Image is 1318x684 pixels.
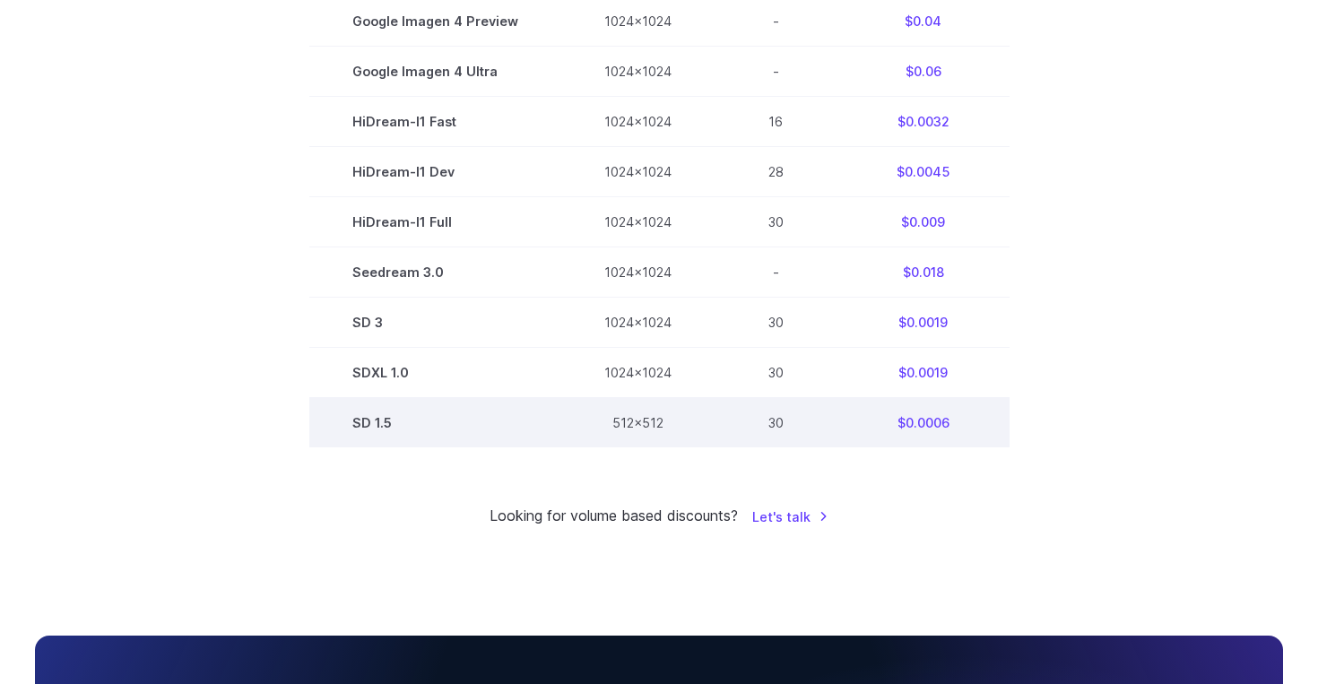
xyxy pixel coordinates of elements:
td: $0.0019 [837,298,1010,348]
td: - [715,247,837,298]
td: - [715,46,837,96]
td: $0.0019 [837,348,1010,398]
td: 1024x1024 [561,46,715,96]
td: 1024x1024 [561,247,715,298]
td: $0.009 [837,197,1010,247]
td: 1024x1024 [561,96,715,146]
td: HiDream-I1 Full [309,197,561,247]
td: 28 [715,147,837,197]
td: Seedream 3.0 [309,247,561,298]
td: SDXL 1.0 [309,348,561,398]
td: SD 1.5 [309,398,561,448]
td: 30 [715,197,837,247]
td: 512x512 [561,398,715,448]
td: 30 [715,348,837,398]
td: 16 [715,96,837,146]
td: $0.0045 [837,147,1010,197]
td: 30 [715,398,837,448]
td: $0.0032 [837,96,1010,146]
td: HiDream-I1 Dev [309,147,561,197]
td: 1024x1024 [561,147,715,197]
td: Google Imagen 4 Ultra [309,46,561,96]
td: HiDream-I1 Fast [309,96,561,146]
td: 30 [715,298,837,348]
td: $0.018 [837,247,1010,298]
td: $0.06 [837,46,1010,96]
td: SD 3 [309,298,561,348]
td: 1024x1024 [561,298,715,348]
a: Let's talk [752,507,828,527]
small: Looking for volume based discounts? [490,505,738,528]
td: 1024x1024 [561,197,715,247]
td: $0.0006 [837,398,1010,448]
td: 1024x1024 [561,348,715,398]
